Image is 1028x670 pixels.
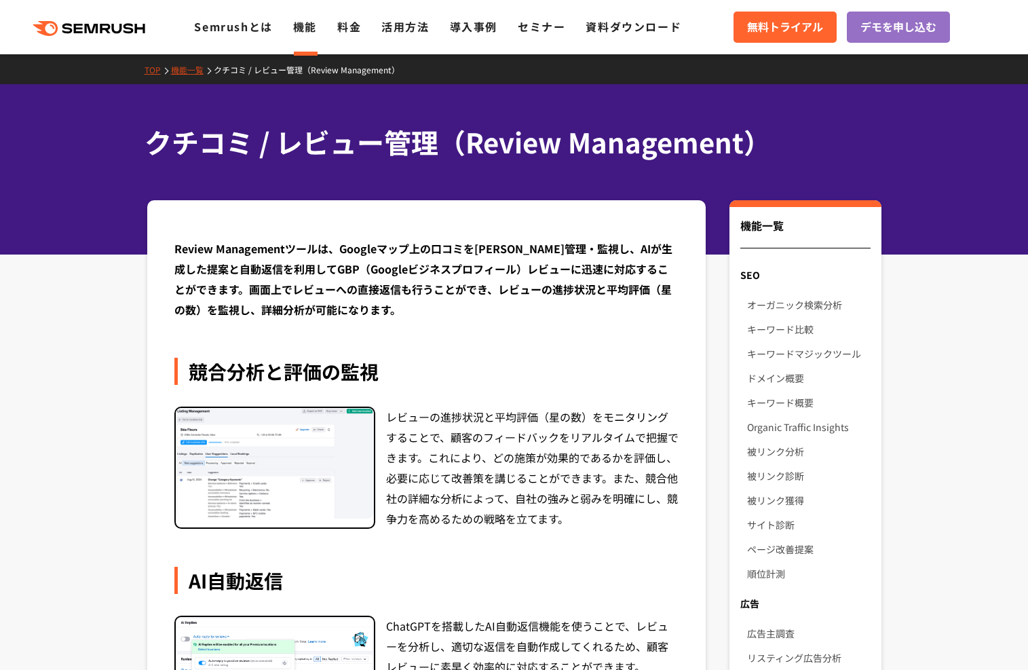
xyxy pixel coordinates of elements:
div: Review Managementツールは、Googleマップ上の口コミを[PERSON_NAME]管理・監視し、AIが生成した提案と自動返信を利用してGBP（Googleビジネスプロフィール）... [174,238,679,320]
a: 被リンク獲得 [747,488,870,513]
div: レビューの進捗状況と平均評価（星の数）をモニタリングすることで、顧客のフィードバックをリアルタイムで把握できます。これにより、どの施策が効果的であるかを評価し、必要に応じて改善策を講じることがで... [386,407,679,529]
a: 広告主調査 [747,621,870,646]
a: 活用方法 [381,18,429,35]
div: 広告 [729,591,881,616]
a: 導入事例 [450,18,497,35]
a: Organic Traffic Insights [747,415,870,439]
a: キーワード概要 [747,390,870,415]
a: 資料ダウンロード [586,18,681,35]
a: 機能 [293,18,317,35]
a: Semrushとは [194,18,272,35]
img: 競合分析と評価の監視 [176,408,374,519]
a: リスティング広告分析 [747,646,870,670]
a: クチコミ / レビュー管理（Review Management） [214,64,410,75]
div: 競合分析と評価の監視 [174,358,679,385]
a: キーワードマジックツール [747,341,870,366]
a: TOP [145,64,171,75]
div: AI自動返信 [174,567,679,594]
a: 順位計測 [747,561,870,586]
a: 被リンク分析 [747,439,870,464]
a: キーワード比較 [747,317,870,341]
a: オーガニック検索分析 [747,293,870,317]
div: 機能一覧 [740,217,870,248]
a: 料金 [337,18,361,35]
a: 機能一覧 [171,64,214,75]
h1: クチコミ / レビュー管理（Review Management） [145,122,871,162]
a: ページ改善提案 [747,537,870,561]
a: セミナー [518,18,565,35]
a: サイト診断 [747,513,870,537]
span: デモを申し込む [860,18,936,36]
a: 被リンク診断 [747,464,870,488]
a: ドメイン概要 [747,366,870,390]
div: SEO [729,263,881,287]
a: 無料トライアル [734,12,837,43]
span: 無料トライアル [747,18,823,36]
a: デモを申し込む [847,12,950,43]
